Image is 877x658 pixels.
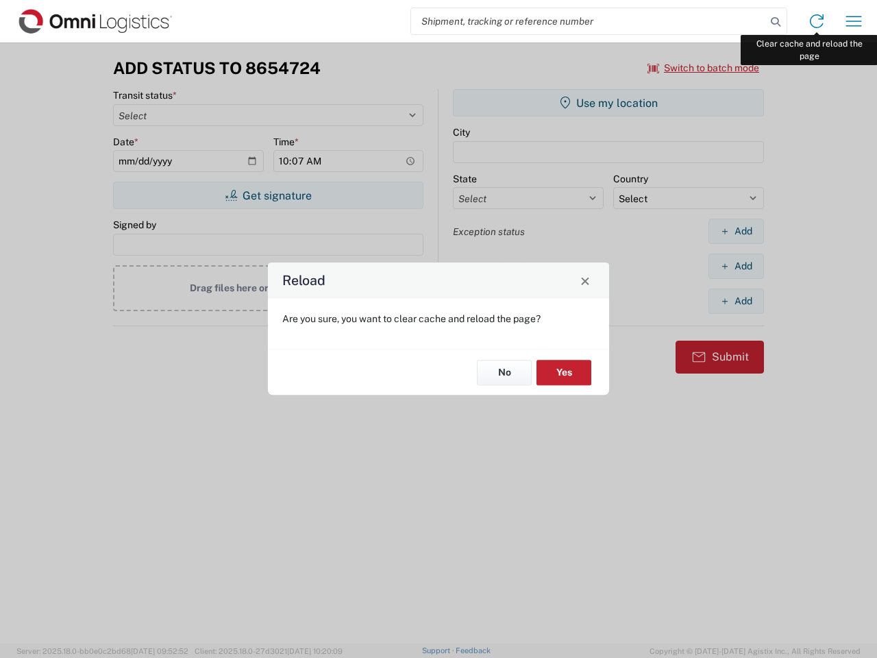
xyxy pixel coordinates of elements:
h4: Reload [282,271,325,291]
button: No [477,360,532,385]
button: Close [576,271,595,290]
p: Are you sure, you want to clear cache and reload the page? [282,313,595,325]
button: Yes [536,360,591,385]
input: Shipment, tracking or reference number [411,8,766,34]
